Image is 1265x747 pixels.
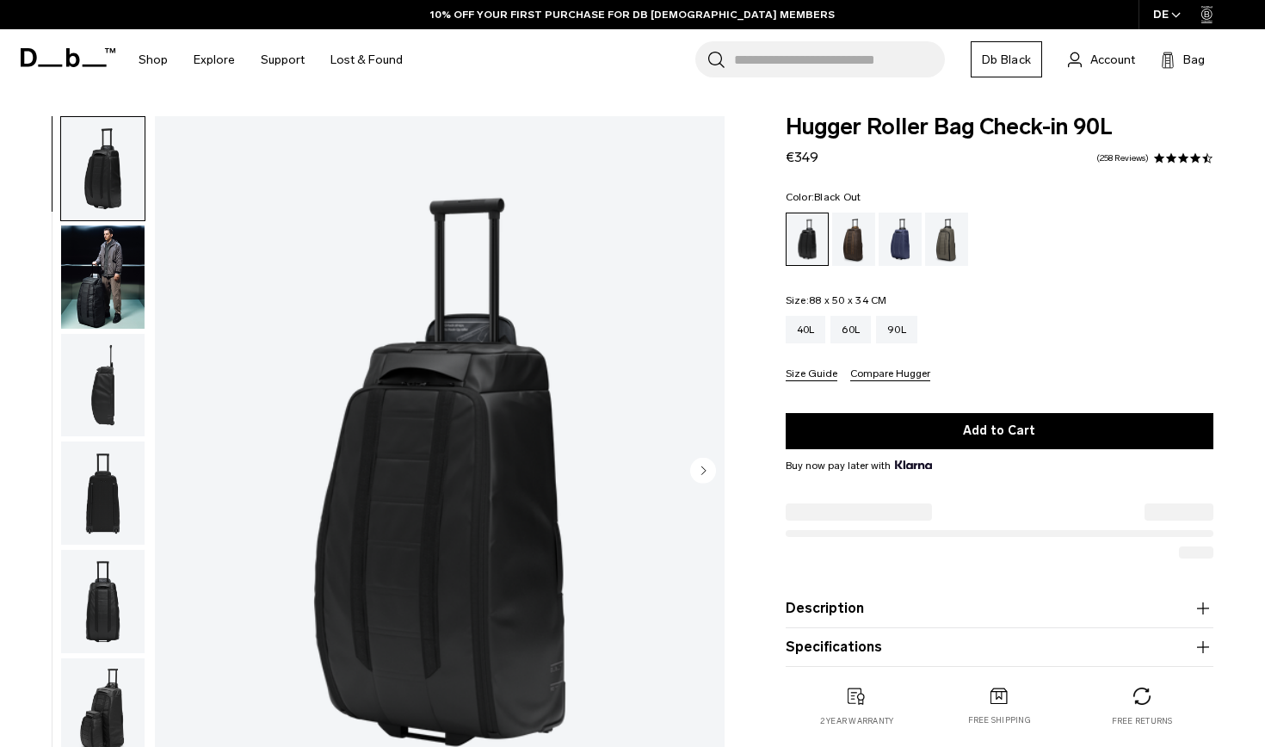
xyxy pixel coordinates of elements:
span: 88 x 50 x 34 CM [809,294,887,306]
a: Support [261,29,305,90]
button: Hugger Roller Bag Check-in 90L Black Out [60,333,145,438]
a: Black Out [786,213,829,266]
img: Hugger Roller Bag Check-in 90L Black Out [61,117,145,220]
a: 60L [830,316,871,343]
a: 10% OFF YOUR FIRST PURCHASE FOR DB [DEMOGRAPHIC_DATA] MEMBERS [430,7,835,22]
p: Free returns [1112,715,1173,727]
a: Explore [194,29,235,90]
p: 2 year warranty [820,715,894,727]
img: Hugger Roller Bag Check-in 90L Black Out [61,441,145,545]
span: €349 [786,149,818,165]
button: Bag [1161,49,1205,70]
button: Hugger Roller Bag Check-in 90L Black Out [60,441,145,546]
a: Account [1068,49,1135,70]
p: Free shipping [968,714,1031,726]
a: 90L [876,316,917,343]
legend: Color: [786,192,861,202]
button: Description [786,598,1213,619]
a: 258 reviews [1096,154,1149,163]
button: Hugger Roller Bag Check-in 90L Black Out [60,549,145,654]
img: Hugger Roller Bag Check-in 90L Black Out [61,550,145,653]
span: Hugger Roller Bag Check-in 90L [786,116,1213,139]
button: Next slide [690,457,716,486]
a: Blue Hour [879,213,922,266]
legend: Size: [786,295,887,306]
span: Bag [1183,51,1205,69]
a: Lost & Found [330,29,403,90]
img: {"height" => 20, "alt" => "Klarna"} [895,460,932,469]
button: Add to Cart [786,413,1213,449]
a: Db Black [971,41,1042,77]
a: Shop [139,29,168,90]
a: Espresso [832,213,875,266]
span: Account [1090,51,1135,69]
button: Compare Hugger [850,368,930,381]
img: Hugger Roller Bag Check-in 90L Black Out [61,225,145,329]
button: Hugger Roller Bag Check-in 90L Black Out [60,225,145,330]
span: Buy now pay later with [786,458,932,473]
img: Hugger Roller Bag Check-in 90L Black Out [61,334,145,437]
button: Hugger Roller Bag Check-in 90L Black Out [60,116,145,221]
a: Forest Green [925,213,968,266]
nav: Main Navigation [126,29,416,90]
button: Specifications [786,637,1213,657]
a: 40L [786,316,826,343]
button: Size Guide [786,368,837,381]
span: Black Out [814,191,861,203]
